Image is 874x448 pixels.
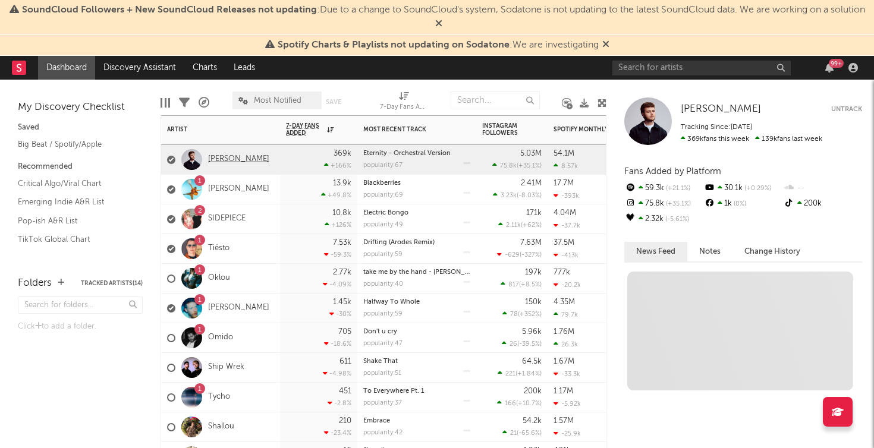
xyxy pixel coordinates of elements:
a: [PERSON_NAME] [208,184,269,194]
div: Eternity - Orchestral Version [363,150,470,157]
div: 1.67M [554,358,574,365]
div: 99 + [829,59,844,68]
div: 1.57M [554,417,574,425]
div: -23.4 % [324,429,351,437]
span: -327 % [521,252,540,258]
span: -8.03 % [518,193,540,199]
a: Critical Algo/Viral Chart [18,177,131,190]
span: 166 [505,400,516,407]
div: -2.8 % [328,399,351,407]
div: Drifting (Arodes Remix) [363,239,470,246]
div: -393k [554,192,579,200]
span: +352 % [520,311,540,318]
div: 451 [339,387,351,395]
div: 54.2k [523,417,542,425]
span: 817 [508,282,519,288]
span: : Due to a change to SoundCloud's system, Sodatone is not updating to the latest SoundCloud data.... [22,5,865,15]
div: 5.03M [520,150,542,157]
span: -65.6 % [518,430,540,437]
a: Embrace [363,418,390,424]
span: 78 [510,311,518,318]
div: -25.9k [554,430,581,437]
span: +21.1 % [664,185,690,192]
div: -4.98 % [323,370,351,377]
span: +8.5 % [521,282,540,288]
span: Spotify Charts & Playlists not updating on Sodatone [278,40,510,50]
a: Pop-ish A&R List [18,214,131,228]
input: Search for folders... [18,296,143,314]
span: 0 % [732,201,746,207]
span: 75.8k [500,163,517,169]
a: Omido [208,333,233,343]
div: popularity: 49 [363,222,403,228]
div: 150k [525,298,542,306]
button: News Feed [624,242,687,261]
div: popularity: 51 [363,370,401,377]
a: Tycho [208,392,230,402]
div: 54.1M [554,150,574,157]
div: -4.09 % [323,280,351,288]
div: 13.9k [333,179,351,187]
a: Charts [184,56,225,80]
span: Tracking Since: [DATE] [681,124,752,131]
div: popularity: 59 [363,311,403,317]
div: popularity: 59 [363,251,403,258]
div: 197k [525,269,542,276]
a: Eternity - Orchestral Version [363,150,451,157]
div: ( ) [492,162,542,169]
div: popularity: 69 [363,192,403,198]
span: 221 [505,371,515,377]
div: 59.3k [624,181,703,196]
button: Notes [687,242,732,261]
div: 7.63M [520,239,542,247]
div: Spotify Monthly Listeners [554,126,643,133]
a: Don't u cry [363,329,397,335]
span: 7-Day Fans Added [286,122,324,137]
div: 10.8k [332,209,351,217]
span: 369k fans this week [681,135,749,143]
div: -20.2k [554,281,581,289]
span: +0.29 % [743,185,771,192]
div: 369k [334,150,351,157]
div: 8.57k [554,162,578,170]
div: Artist [167,126,256,133]
button: Save [326,99,341,105]
div: Edit Columns [161,86,170,120]
div: ( ) [498,221,542,229]
div: 30.1k [703,181,782,196]
div: Embrace [363,418,470,424]
div: 26.3k [554,340,578,348]
a: Blackberries [363,180,401,187]
a: Emerging Indie A&R List [18,195,131,209]
div: 1k [703,196,782,212]
div: ( ) [498,370,542,377]
div: +49.8 % [321,191,351,199]
a: Leads [225,56,263,80]
div: 75.8k [624,196,703,212]
span: [PERSON_NAME] [681,104,761,114]
span: Dismiss [435,20,442,29]
div: popularity: 37 [363,400,402,406]
a: SIDEPIECE [208,214,246,224]
a: Big Beat / Spotify/Apple [18,138,131,151]
div: Instagram Followers [482,122,524,137]
a: TikTok Global Chart [18,233,131,246]
div: Click to add a folder. [18,320,143,334]
div: -33.3k [554,370,580,378]
a: take me by the hand - [PERSON_NAME] remix [363,269,504,276]
button: Change History [732,242,812,261]
div: 4.35M [554,298,575,306]
a: Ship Wrek [208,362,244,373]
div: 2.77k [333,269,351,276]
a: Shallou [208,422,234,432]
div: 64.5k [522,358,542,365]
button: Untrack [831,103,862,115]
div: Blackberries [363,180,470,187]
div: 7-Day Fans Added (7-Day Fans Added) [380,86,427,120]
div: ( ) [497,399,542,407]
div: ( ) [493,191,542,199]
button: Tracked Artists(14) [81,280,143,286]
span: +35.1 % [664,201,691,207]
div: popularity: 42 [363,430,403,436]
span: +1.84 % [517,371,540,377]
